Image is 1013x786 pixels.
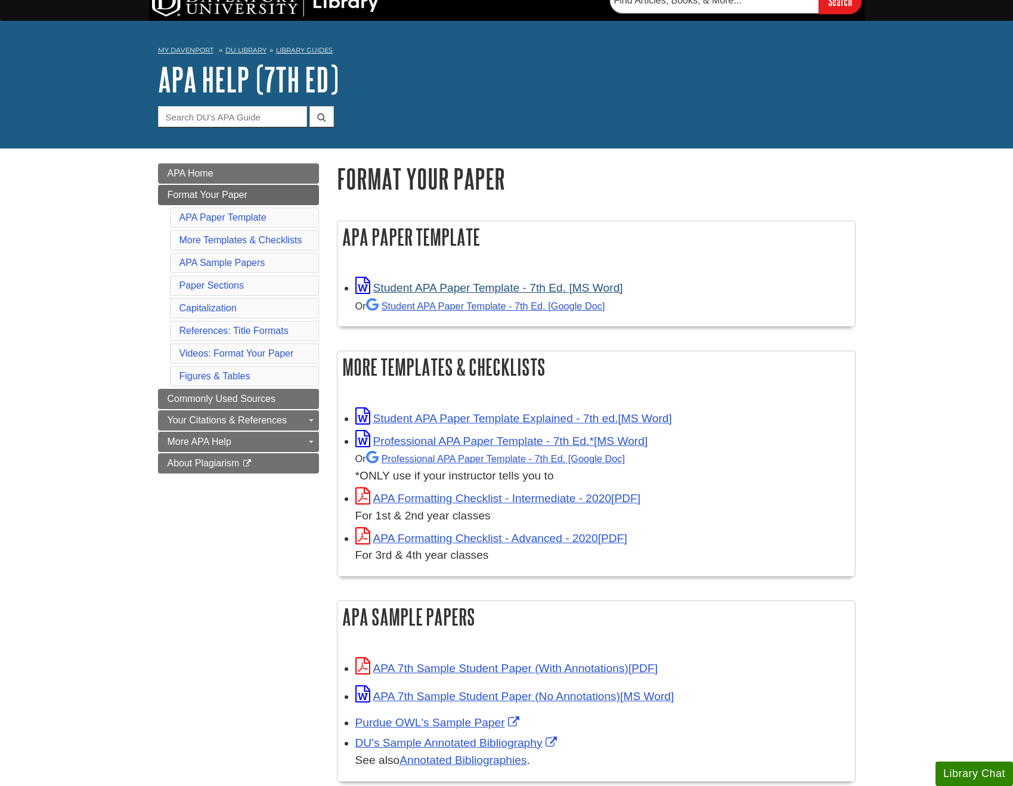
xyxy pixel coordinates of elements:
[355,547,849,564] div: For 3rd & 4th year classes
[355,453,625,464] small: Or
[355,450,849,485] div: *ONLY use if your instructor tells you to
[158,410,319,431] a: Your Citations & References
[179,235,302,245] a: More Templates & Checklists
[242,460,252,468] i: This link opens in a new window
[355,737,560,749] a: Link opens in new window
[399,754,526,766] a: Annotated Bibliographies
[179,303,237,313] a: Capitalization
[179,212,267,222] a: APA Paper Template
[225,46,267,54] a: DU Library
[179,348,294,358] a: Videos: Format Your Paper
[158,389,319,409] a: Commonly Used Sources
[355,752,849,769] div: See also .
[355,281,623,294] a: Link opens in new window
[179,258,265,268] a: APA Sample Papers
[179,326,289,336] a: References: Title Formats
[158,163,319,184] a: APA Home
[168,190,247,200] span: Format Your Paper
[355,662,658,674] a: Link opens in new window
[179,280,244,290] a: Paper Sections
[337,221,855,253] h2: APA Paper Template
[355,435,648,447] a: Link opens in new window
[168,458,240,468] span: About Plagiarism
[355,492,641,505] a: Link opens in new window
[355,301,605,311] small: Or
[168,437,231,447] span: More APA Help
[158,61,339,98] a: APA Help (7th Ed)
[355,532,627,544] a: Link opens in new window
[355,412,672,425] a: Link opens in new window
[158,185,319,205] a: Format Your Paper
[168,168,213,178] span: APA Home
[366,301,605,311] a: Student APA Paper Template - 7th Ed. [Google Doc]
[935,762,1013,786] button: Library Chat
[168,394,275,404] span: Commonly Used Sources
[158,453,319,474] a: About Plagiarism
[337,351,855,383] h2: More Templates & Checklists
[355,690,674,703] a: Link opens in new window
[158,45,213,55] a: My Davenport
[355,716,522,729] a: Link opens in new window
[158,42,856,61] nav: breadcrumb
[168,415,287,425] span: Your Citations & References
[337,163,856,194] h1: Format Your Paper
[179,371,250,381] a: Figures & Tables
[158,163,319,474] div: Guide Page Menu
[276,46,333,54] a: Library Guides
[355,508,849,525] div: For 1st & 2nd year classes
[158,106,307,127] input: Search DU's APA Guide
[158,432,319,452] a: More APA Help
[337,601,855,633] h2: APA Sample Papers
[366,453,625,464] a: Professional APA Paper Template - 7th Ed.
